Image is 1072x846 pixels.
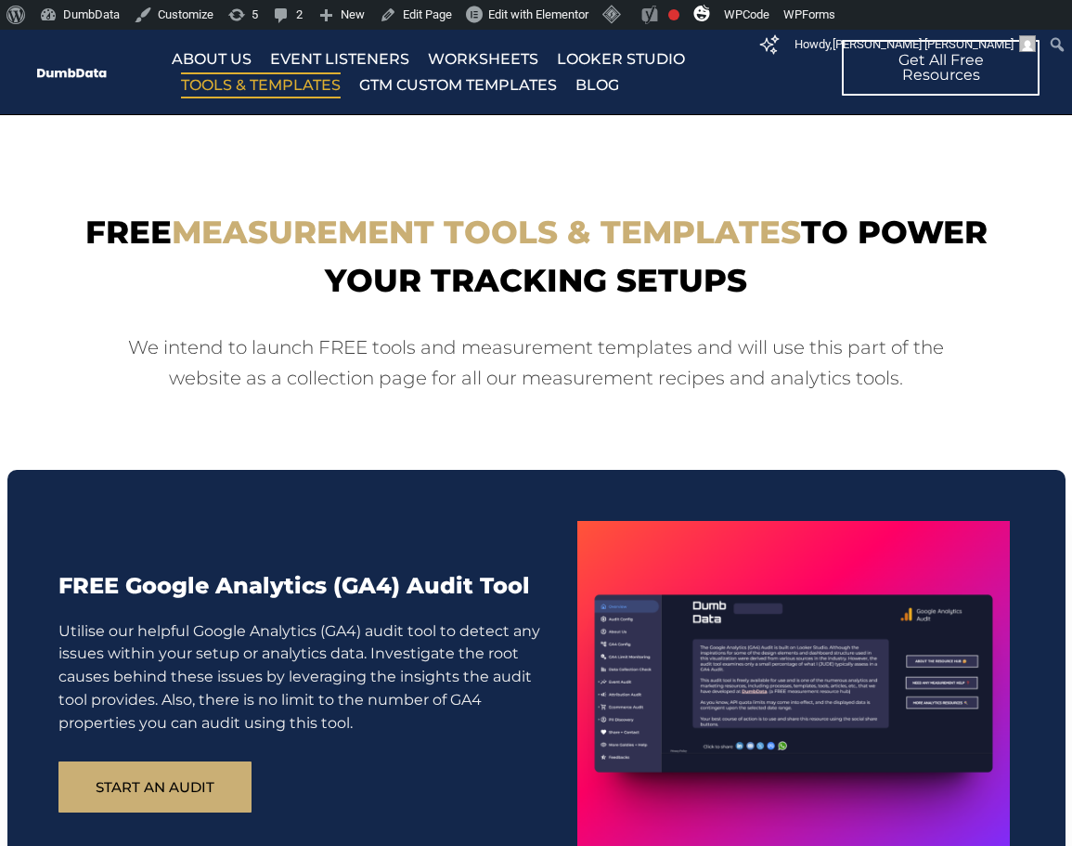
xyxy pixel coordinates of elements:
h3: FREE Google Analytics (GA4) Audit Tool [58,573,578,599]
a: Blog [575,72,619,98]
nav: Menu [172,46,833,98]
img: svg+xml;base64,PHN2ZyB4bWxucz0iaHR0cDovL3d3dy53My5vcmcvMjAwMC9zdmciIHZpZXdCb3g9IjAgMCAzMiAzMiI+PG... [693,5,710,21]
div: Focus keyphrase not set [668,9,679,20]
a: Looker Studio [557,46,685,72]
span: Get All Free Resources [866,53,1015,83]
span: [PERSON_NAME] [PERSON_NAME] [833,37,1014,51]
a: START AN AUDIT [58,761,252,813]
a: About Us [172,46,252,72]
p: We intend to launch FREE tools and measurement templates and will use this part of the website as... [111,332,961,394]
span: measurement tools & templates [172,213,801,252]
a: GTM Custom Templates [359,72,557,98]
h2: Free to power your tracking setups [46,208,1026,305]
a: Howdy, [788,30,1043,59]
a: Event Listeners [270,46,409,72]
span: START AN AUDIT [96,780,214,794]
a: Get All Free Resources [842,40,1040,96]
a: Worksheets [428,46,538,72]
a: Tools & Templates [181,72,341,98]
p: Utilise our helpful Google Analytics (GA4) audit tool to detect any issues within your setup or a... [58,620,555,735]
span: Edit with Elementor [488,7,588,21]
